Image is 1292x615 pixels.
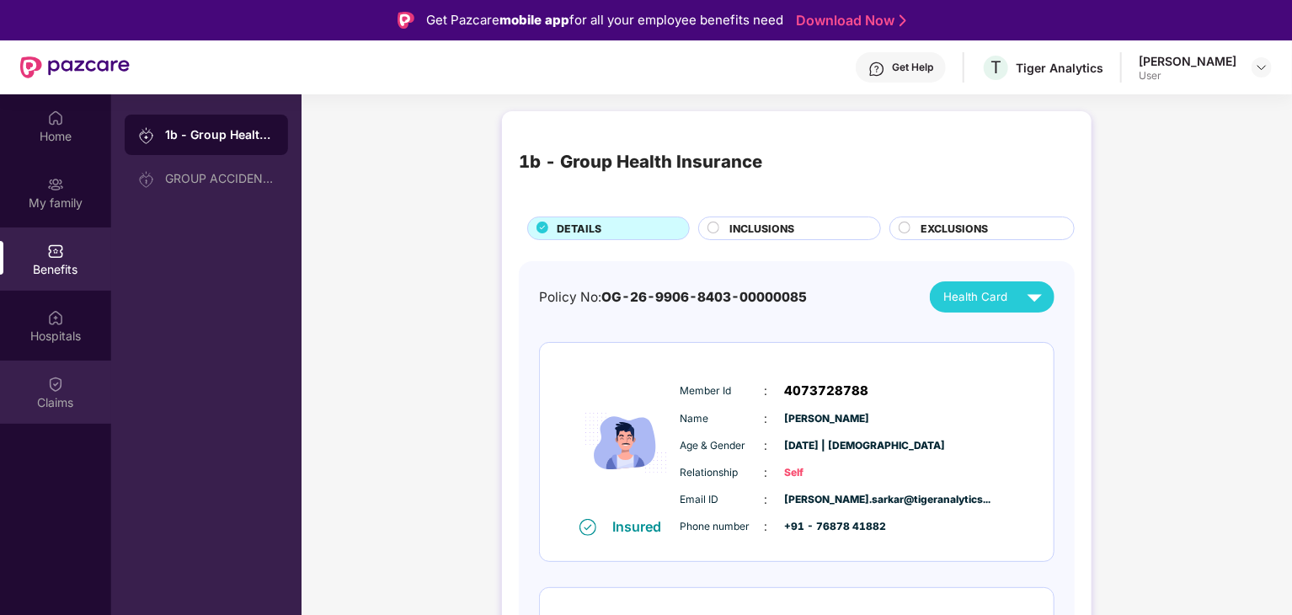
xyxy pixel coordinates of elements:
div: User [1139,69,1236,83]
div: 1b - Group Health Insurance [165,126,275,143]
span: : [765,436,768,455]
span: DETAILS [557,221,601,237]
strong: mobile app [499,12,569,28]
img: svg+xml;base64,PHN2ZyBpZD0iQ2xhaW0iIHhtbG5zPSJodHRwOi8vd3d3LnczLm9yZy8yMDAwL3N2ZyIgd2lkdGg9IjIwIi... [47,376,64,393]
span: : [765,409,768,428]
span: : [765,490,768,509]
img: Logo [398,12,414,29]
span: Relationship [681,465,765,481]
span: : [765,382,768,400]
div: Tiger Analytics [1016,60,1103,76]
span: Phone number [681,519,765,535]
img: svg+xml;base64,PHN2ZyB3aWR0aD0iMjAiIGhlaWdodD0iMjAiIHZpZXdCb3g9IjAgMCAyMCAyMCIgZmlsbD0ibm9uZSIgeG... [138,127,155,144]
span: : [765,517,768,536]
div: Get Help [892,61,933,74]
span: T [990,57,1001,78]
span: Self [785,465,869,481]
span: OG-26-9906-8403-00000085 [601,289,807,305]
span: [PERSON_NAME] [785,411,869,427]
span: INCLUSIONS [729,221,794,237]
span: 4073728788 [785,381,869,401]
span: [PERSON_NAME].sarkar@tigeranalytics... [785,492,869,508]
img: svg+xml;base64,PHN2ZyBpZD0iSG9zcGl0YWxzIiB4bWxucz0iaHR0cDovL3d3dy53My5vcmcvMjAwMC9zdmciIHdpZHRoPS... [47,309,64,326]
div: 1b - Group Health Insurance [519,148,762,175]
img: svg+xml;base64,PHN2ZyB3aWR0aD0iMjAiIGhlaWdodD0iMjAiIHZpZXdCb3g9IjAgMCAyMCAyMCIgZmlsbD0ibm9uZSIgeG... [138,171,155,188]
img: svg+xml;base64,PHN2ZyBpZD0iSGVscC0zMngzMiIgeG1sbnM9Imh0dHA6Ly93d3cudzMub3JnLzIwMDAvc3ZnIiB3aWR0aD... [868,61,885,78]
span: : [765,463,768,482]
img: svg+xml;base64,PHN2ZyB4bWxucz0iaHR0cDovL3d3dy53My5vcmcvMjAwMC9zdmciIHdpZHRoPSIxNiIgaGVpZ2h0PSIxNi... [579,519,596,536]
div: Insured [613,518,672,535]
span: Name [681,411,765,427]
button: Health Card [930,281,1054,313]
span: Email ID [681,492,765,508]
a: Download Now [796,12,901,29]
span: EXCLUSIONS [921,221,988,237]
div: [PERSON_NAME] [1139,53,1236,69]
img: New Pazcare Logo [20,56,130,78]
span: [DATE] | [DEMOGRAPHIC_DATA] [785,438,869,454]
img: svg+xml;base64,PHN2ZyBpZD0iQmVuZWZpdHMiIHhtbG5zPSJodHRwOi8vd3d3LnczLm9yZy8yMDAwL3N2ZyIgd2lkdGg9Ij... [47,243,64,259]
img: Stroke [900,12,906,29]
span: Member Id [681,383,765,399]
div: Get Pazcare for all your employee benefits need [426,10,783,30]
img: icon [575,368,676,517]
div: Policy No: [539,287,807,307]
img: svg+xml;base64,PHN2ZyBpZD0iSG9tZSIgeG1sbnM9Imh0dHA6Ly93d3cudzMub3JnLzIwMDAvc3ZnIiB3aWR0aD0iMjAiIG... [47,110,64,126]
img: svg+xml;base64,PHN2ZyBpZD0iRHJvcGRvd24tMzJ4MzIiIHhtbG5zPSJodHRwOi8vd3d3LnczLm9yZy8yMDAwL3N2ZyIgd2... [1255,61,1268,74]
div: GROUP ACCIDENTAL INSURANCE [165,172,275,185]
span: +91 - 76878 41882 [785,519,869,535]
img: svg+xml;base64,PHN2ZyB3aWR0aD0iMjAiIGhlaWdodD0iMjAiIHZpZXdCb3g9IjAgMCAyMCAyMCIgZmlsbD0ibm9uZSIgeG... [47,176,64,193]
img: svg+xml;base64,PHN2ZyB4bWxucz0iaHR0cDovL3d3dy53My5vcmcvMjAwMC9zdmciIHZpZXdCb3g9IjAgMCAyNCAyNCIgd2... [1020,282,1049,312]
span: Age & Gender [681,438,765,454]
span: Health Card [943,288,1007,306]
